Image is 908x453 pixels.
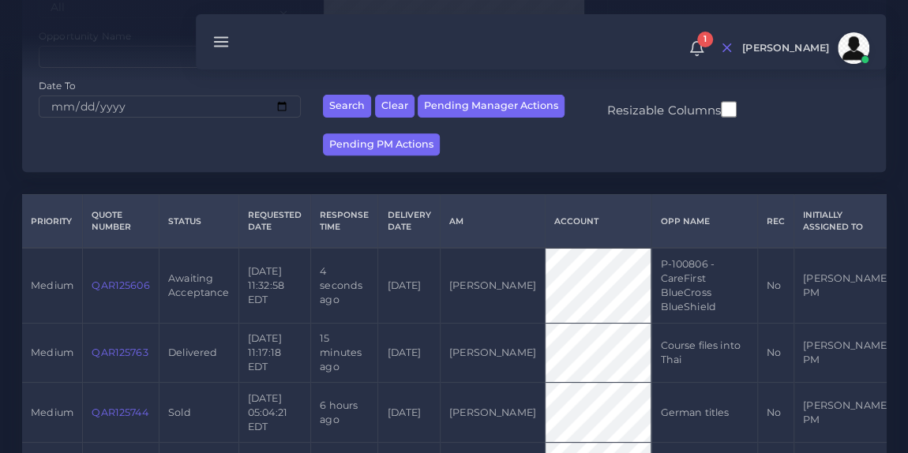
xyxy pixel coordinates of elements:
th: Priority [22,195,83,249]
td: No [757,383,794,443]
span: medium [31,279,73,291]
td: [DATE] 11:32:58 EDT [238,248,310,323]
span: medium [31,346,73,358]
a: [PERSON_NAME]avatar [734,32,875,64]
td: [DATE] [378,323,440,383]
td: [PERSON_NAME] PM [794,248,899,323]
td: [PERSON_NAME] [440,383,545,443]
a: QAR125744 [92,406,148,418]
td: Sold [159,383,238,443]
td: No [757,248,794,323]
td: [DATE] 05:04:21 EDT [238,383,310,443]
input: Resizable Columns [721,99,737,119]
td: 4 seconds ago [311,248,378,323]
td: [PERSON_NAME] PM [794,323,899,383]
button: Pending PM Actions [323,133,440,156]
td: [DATE] [378,248,440,323]
button: Pending Manager Actions [418,95,565,118]
td: Course files into Thai [651,323,757,383]
th: Opp Name [651,195,757,249]
button: Clear [375,95,415,118]
th: Account [545,195,651,249]
th: Requested Date [238,195,310,249]
th: Response Time [311,195,378,249]
td: [PERSON_NAME] PM [794,383,899,443]
button: Search [323,95,371,118]
td: [PERSON_NAME] [440,323,545,383]
span: medium [31,406,73,418]
img: avatar [838,32,869,64]
td: Delivered [159,323,238,383]
th: REC [757,195,794,249]
label: Resizable Columns [607,99,737,119]
td: [DATE] [378,383,440,443]
a: 1 [683,40,711,57]
a: QAR125763 [92,346,148,358]
label: Date To [39,79,76,92]
th: Delivery Date [378,195,440,249]
td: 15 minutes ago [311,323,378,383]
td: [PERSON_NAME] [440,248,545,323]
th: AM [440,195,545,249]
span: 1 [697,32,713,47]
th: Quote Number [83,195,159,249]
span: [PERSON_NAME] [742,43,829,54]
td: German titles [651,383,757,443]
th: Initially Assigned to [794,195,899,249]
td: Awaiting Acceptance [159,248,238,323]
td: No [757,323,794,383]
td: P-100806 - CareFirst BlueCross BlueShield [651,248,757,323]
td: [DATE] 11:17:18 EDT [238,323,310,383]
td: 6 hours ago [311,383,378,443]
a: QAR125606 [92,279,149,291]
th: Status [159,195,238,249]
